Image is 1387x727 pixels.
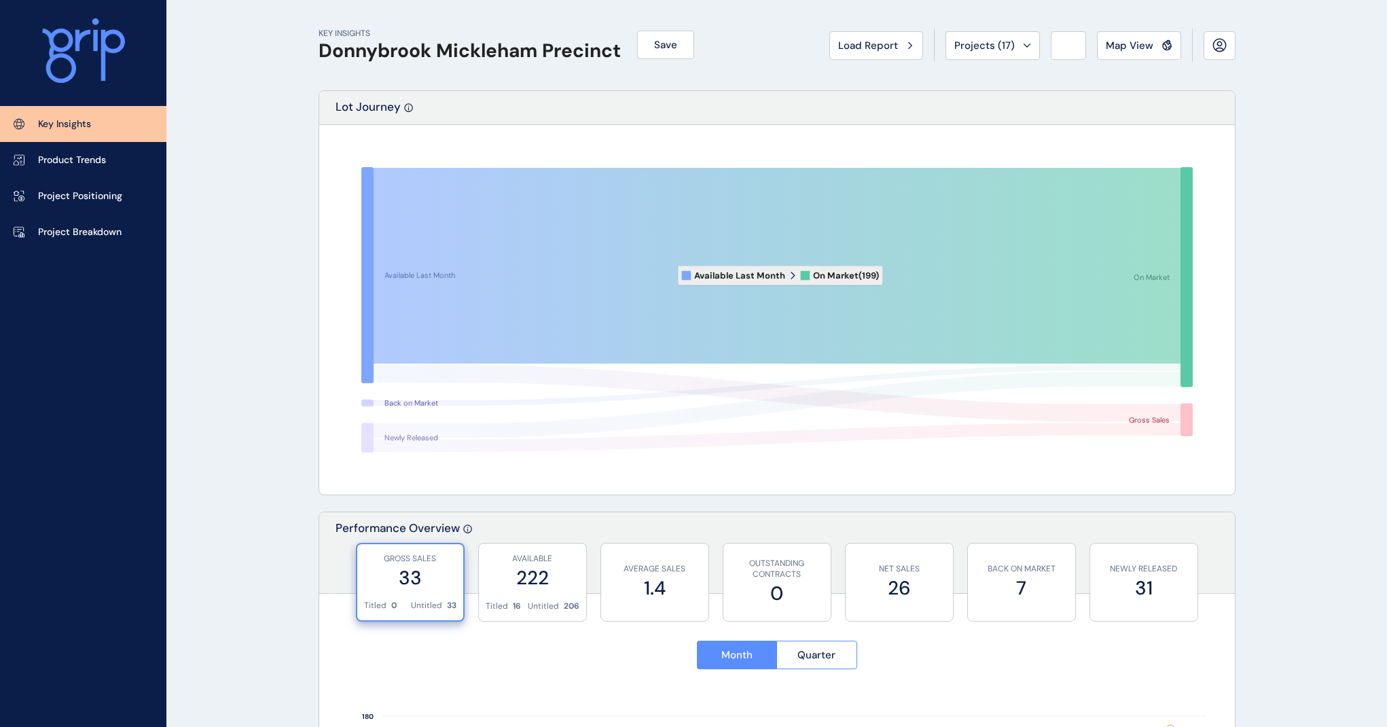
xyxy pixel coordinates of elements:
[608,563,702,575] p: AVERAGE SALES
[486,553,579,565] p: AVAILABLE
[975,563,1068,575] p: BACK ON MARKET
[319,28,621,39] p: KEY INSIGHTS
[38,118,91,131] p: Key Insights
[319,39,621,63] h1: Donnybrook Mickleham Precinct
[797,648,835,662] span: Quarter
[838,39,898,52] span: Load Report
[38,154,106,167] p: Product Trends
[829,31,923,60] button: Load Report
[654,38,677,52] span: Save
[528,601,559,612] p: Untitled
[852,563,946,575] p: NET SALES
[38,226,122,239] p: Project Breakdown
[1097,563,1191,575] p: NEWLY RELEASED
[1097,31,1181,60] button: Map View
[1097,575,1191,601] label: 31
[391,600,397,611] p: 0
[730,580,824,607] label: 0
[364,553,456,565] p: GROSS SALES
[336,520,460,593] p: Performance Overview
[513,601,521,612] p: 16
[975,575,1068,601] label: 7
[608,575,702,601] label: 1.4
[486,565,579,591] label: 222
[447,600,456,611] p: 33
[1106,39,1153,52] span: Map View
[697,641,777,669] button: Month
[362,712,374,721] text: 180
[364,565,456,591] label: 33
[411,600,442,611] p: Untitled
[721,648,753,662] span: Month
[38,190,122,203] p: Project Positioning
[852,575,946,601] label: 26
[637,31,694,59] button: Save
[336,99,401,124] p: Lot Journey
[776,641,857,669] button: Quarter
[486,601,508,612] p: Titled
[564,601,579,612] p: 206
[945,31,1040,60] button: Projects (17)
[364,600,386,611] p: Titled
[730,558,824,581] p: OUTSTANDING CONTRACTS
[954,39,1015,52] span: Projects ( 17 )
